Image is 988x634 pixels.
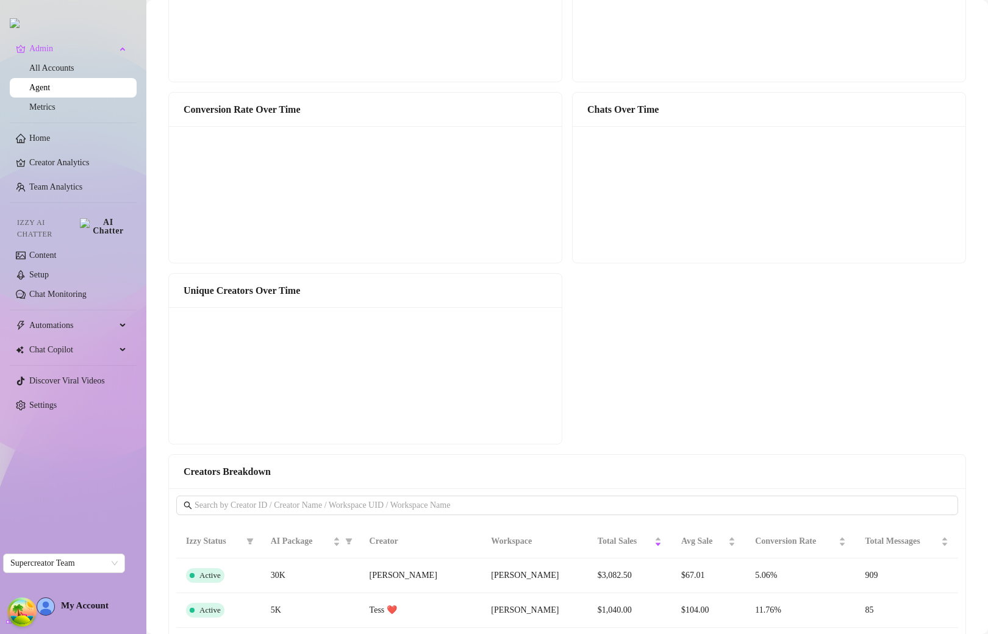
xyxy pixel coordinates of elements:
td: 5.06% [745,558,855,593]
a: Team Analytics [29,182,82,191]
button: Open Tanstack query devtools [10,600,34,624]
img: logo.svg [10,18,20,28]
td: 11.76% [745,593,855,628]
img: Chat Copilot [16,346,24,354]
td: 30K [261,558,360,593]
span: Automations [29,316,116,335]
span: crown [16,44,26,54]
span: filter [246,538,254,545]
a: Content [29,251,56,260]
input: Search by Creator ID / Creator Name / Workspace UID / Workspace Name [195,499,941,512]
td: 909 [856,558,958,593]
span: Avg Sale [681,535,726,548]
div: Conversion Rate Over Time [184,102,547,117]
span: [PERSON_NAME] [370,571,437,580]
a: Discover Viral Videos [29,376,105,385]
span: Total Messages [865,535,939,548]
span: Chat Copilot [29,340,116,360]
a: Chat Monitoring [29,290,87,299]
span: AI Package [271,535,331,548]
th: Total Messages [856,525,958,558]
div: Unique Creators Over Time [184,283,547,298]
span: Total Sales [598,535,652,548]
div: Creators Breakdown [184,464,951,479]
td: $1,040.00 [588,593,671,628]
span: filter [244,532,256,550]
a: Setup [29,270,49,279]
th: Creator [360,525,482,558]
img: AD_cMMTxCeTpmN1d5MnKJ1j-_uXZCpTKapSSqNGg4PyXtR_tCW7gZXTNmFz2tpVv9LSyNV7ff1CaS4f4q0HLYKULQOwoM5GQR... [37,598,54,615]
span: filter [345,538,353,545]
th: AI Package [261,525,360,558]
img: AI Chatter [80,218,127,235]
td: 5K [261,593,360,628]
th: Avg Sale [671,525,745,558]
span: Admin [29,39,116,59]
a: Settings [29,401,57,410]
span: Izzy Status [186,535,242,548]
th: Conversion Rate [745,525,855,558]
td: $3,082.50 [588,558,671,593]
span: My Account [61,600,109,610]
a: Agent [29,83,50,92]
a: Home [29,134,50,143]
span: Supercreator Team [10,554,118,572]
span: [PERSON_NAME] [491,605,559,614]
span: Active [199,605,221,614]
span: Izzy AI Chatter [17,217,75,240]
span: Tess ❤️ [370,605,397,614]
th: Workspace [481,525,588,558]
span: thunderbolt [16,321,26,330]
span: search [184,501,192,510]
td: $104.00 [671,593,745,628]
span: [PERSON_NAME] [491,571,559,580]
th: Total Sales [588,525,671,558]
a: Creator Analytics [29,153,127,173]
td: $67.01 [671,558,745,593]
div: Chats Over Time [587,102,951,117]
a: Metrics [29,102,55,112]
a: All Accounts [29,63,74,73]
span: Active [199,571,221,580]
span: filter [343,532,355,550]
td: 85 [856,593,958,628]
span: Conversion Rate [755,535,836,548]
span: build [6,616,15,625]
